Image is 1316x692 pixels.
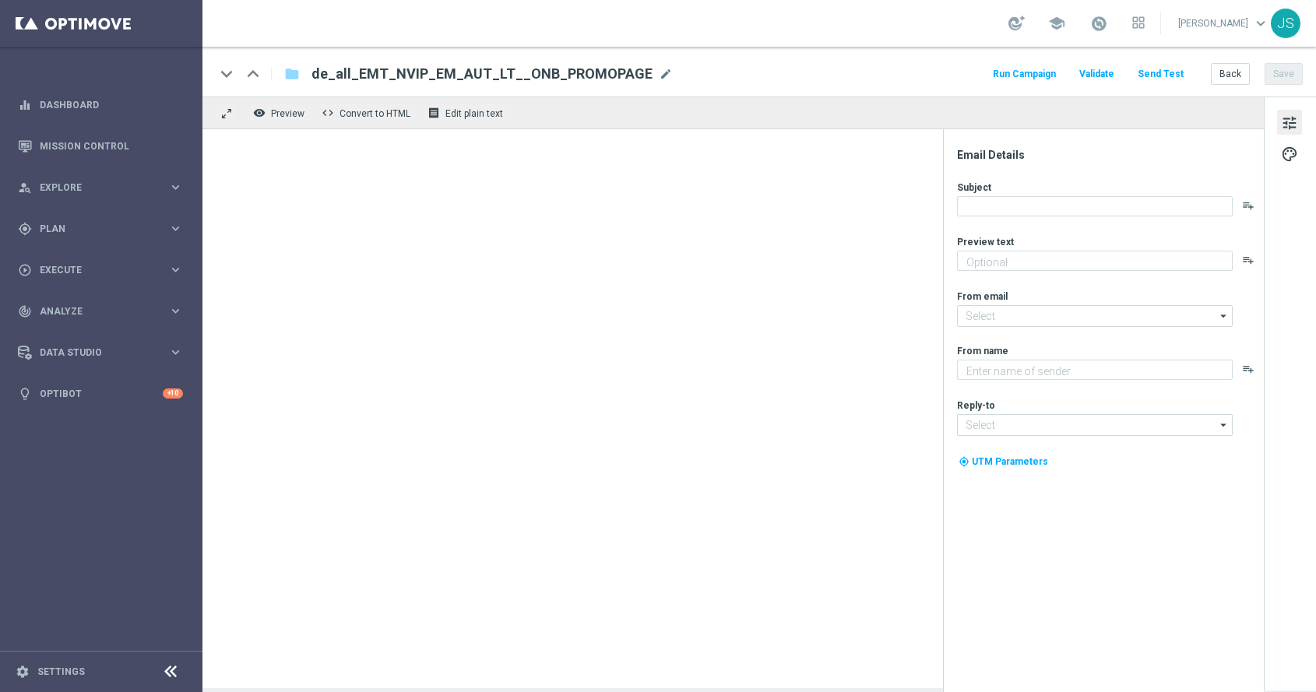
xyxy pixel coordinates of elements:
button: playlist_add [1242,254,1254,266]
button: Validate [1077,64,1117,85]
label: Subject [957,181,991,194]
button: receipt Edit plain text [424,103,510,123]
span: Explore [40,183,168,192]
a: Dashboard [40,84,183,125]
button: Data Studio keyboard_arrow_right [17,346,184,359]
div: Dashboard [18,84,183,125]
div: Execute [18,263,168,277]
button: tune [1277,110,1302,135]
i: keyboard_arrow_right [168,262,183,277]
div: JS [1271,9,1300,38]
span: mode_edit [659,67,673,81]
label: Reply-to [957,399,995,412]
div: Plan [18,222,168,236]
span: UTM Parameters [972,456,1048,467]
span: Data Studio [40,348,168,357]
i: arrow_drop_down [1216,415,1232,435]
button: code Convert to HTML [318,103,417,123]
button: lightbulb Optibot +10 [17,388,184,400]
span: code [322,107,334,119]
span: de_all_EMT_NVIP_EM_AUT_LT__ONB_PROMOPAGE [311,65,653,83]
div: Analyze [18,304,168,318]
button: Back [1211,63,1250,85]
button: track_changes Analyze keyboard_arrow_right [17,305,184,318]
i: track_changes [18,304,32,318]
i: folder [284,65,300,83]
span: Edit plain text [445,108,503,119]
i: arrow_drop_down [1216,306,1232,326]
button: Mission Control [17,140,184,153]
button: my_location UTM Parameters [957,453,1050,470]
input: Select [957,414,1233,436]
a: Settings [37,667,85,676]
a: Optibot [40,373,163,414]
i: keyboard_arrow_right [168,221,183,236]
i: gps_fixed [18,222,32,236]
input: Select [957,305,1233,327]
button: person_search Explore keyboard_arrow_right [17,181,184,194]
button: gps_fixed Plan keyboard_arrow_right [17,223,184,235]
span: palette [1281,144,1298,164]
i: keyboard_arrow_right [168,345,183,360]
i: receipt [428,107,440,119]
button: playlist_add [1242,363,1254,375]
span: Preview [271,108,304,119]
a: Mission Control [40,125,183,167]
i: keyboard_arrow_right [168,180,183,195]
button: folder [283,61,301,86]
span: Plan [40,224,168,234]
i: play_circle_outline [18,263,32,277]
button: play_circle_outline Execute keyboard_arrow_right [17,264,184,276]
label: From name [957,345,1008,357]
div: Email Details [957,148,1262,162]
button: playlist_add [1242,199,1254,212]
div: Optibot [18,373,183,414]
i: person_search [18,181,32,195]
span: Validate [1079,68,1114,79]
a: [PERSON_NAME]keyboard_arrow_down [1177,12,1271,35]
div: +10 [163,388,183,399]
span: Convert to HTML [340,108,410,119]
label: Preview text [957,236,1014,248]
i: remove_red_eye [253,107,266,119]
div: Explore [18,181,168,195]
span: tune [1281,113,1298,133]
i: equalizer [18,98,32,112]
span: Analyze [40,307,168,316]
span: school [1048,15,1065,32]
label: From email [957,290,1008,303]
button: remove_red_eye Preview [249,103,311,123]
div: Mission Control [18,125,183,167]
div: Data Studio [18,346,168,360]
button: equalizer Dashboard [17,99,184,111]
span: keyboard_arrow_down [1252,15,1269,32]
button: Send Test [1135,64,1186,85]
i: lightbulb [18,387,32,401]
i: keyboard_arrow_right [168,304,183,318]
button: palette [1277,141,1302,166]
i: my_location [959,456,969,467]
i: settings [16,665,30,679]
button: Save [1265,63,1303,85]
span: Execute [40,265,168,275]
button: Run Campaign [991,64,1058,85]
